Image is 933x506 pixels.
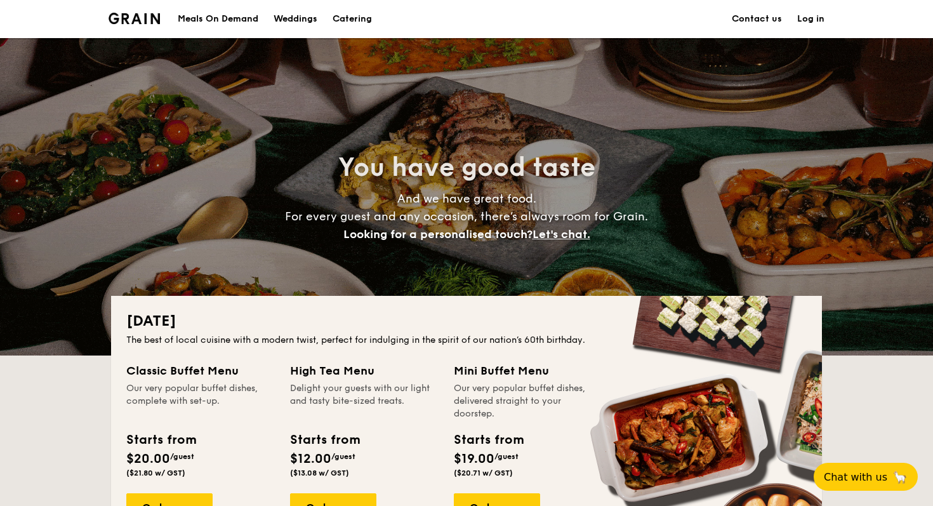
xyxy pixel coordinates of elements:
[126,362,275,380] div: Classic Buffet Menu
[892,470,908,484] span: 🦙
[126,430,195,449] div: Starts from
[290,362,439,380] div: High Tea Menu
[494,452,519,461] span: /guest
[454,362,602,380] div: Mini Buffet Menu
[454,451,494,467] span: $19.00
[814,463,918,491] button: Chat with us🦙
[126,382,275,420] div: Our very popular buffet dishes, complete with set-up.
[126,451,170,467] span: $20.00
[170,452,194,461] span: /guest
[454,430,523,449] div: Starts from
[290,451,331,467] span: $12.00
[109,13,160,24] img: Grain
[290,382,439,420] div: Delight your guests with our light and tasty bite-sized treats.
[454,469,513,477] span: ($20.71 w/ GST)
[454,382,602,420] div: Our very popular buffet dishes, delivered straight to your doorstep.
[290,469,349,477] span: ($13.08 w/ GST)
[533,227,590,241] span: Let's chat.
[126,334,807,347] div: The best of local cuisine with a modern twist, perfect for indulging in the spirit of our nation’...
[824,471,887,483] span: Chat with us
[331,452,355,461] span: /guest
[290,430,359,449] div: Starts from
[109,13,160,24] a: Logotype
[126,469,185,477] span: ($21.80 w/ GST)
[126,311,807,331] h2: [DATE]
